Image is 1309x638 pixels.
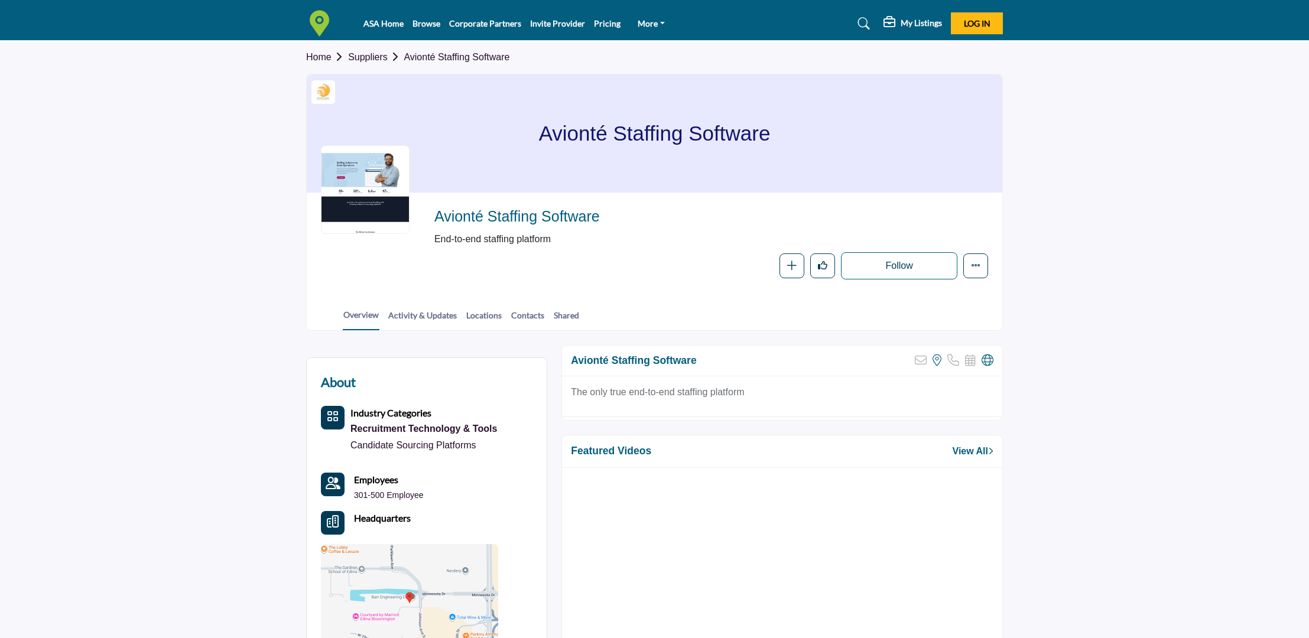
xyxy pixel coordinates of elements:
b: Employees [354,474,398,485]
button: Like [810,253,835,278]
a: Employees [354,473,398,487]
button: Log In [951,12,1003,34]
a: ASA Home [363,18,404,28]
h2: Avionté Staffing Software [571,354,696,367]
span: End-to-end staffing platform [434,232,813,246]
button: Headquarter icon [321,511,345,535]
a: More [629,15,673,32]
button: Follow [841,252,957,279]
a: Activity & Updates [388,309,457,330]
a: Browse [412,18,440,28]
a: Suppliers [348,52,404,62]
a: Invite Provider [530,18,585,28]
a: Corporate Partners [449,18,521,28]
h1: Avionté Staffing Software [539,74,771,193]
span: Log In [964,18,990,28]
a: Recruitment Technology & Tools [350,421,497,437]
a: Locations [466,309,502,330]
div: Software platforms and digital tools to streamline recruitment and hiring processes. [350,421,497,437]
p: The only true end-to-end staffing platform [571,385,993,399]
a: Home [306,52,348,62]
a: 301-500 Employee [354,490,424,502]
h2: Featured Videos [571,445,651,457]
a: Industry Categories [350,408,431,418]
h5: My Listings [901,18,942,28]
h2: About [321,372,356,392]
img: 2025 Staffing World Exhibitors [314,83,332,101]
button: Category Icon [321,406,345,429]
span: Avionté Staffing Software [434,207,701,226]
a: Candidate Sourcing Platforms [350,440,476,450]
button: More details [963,253,988,278]
a: Avionté Staffing Software [404,52,509,62]
a: Shared [553,309,580,330]
a: View All [953,444,993,458]
img: site Logo [306,10,339,37]
a: Pricing [594,18,621,28]
a: Search [846,14,878,33]
b: Industry Categories [350,407,431,418]
button: Contact-Employee Icon [321,473,345,496]
a: Link of redirect to contact page [321,473,345,496]
div: My Listings [884,17,942,31]
b: Headquarters [354,511,411,525]
a: Contacts [511,309,545,330]
a: Overview [343,308,379,330]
